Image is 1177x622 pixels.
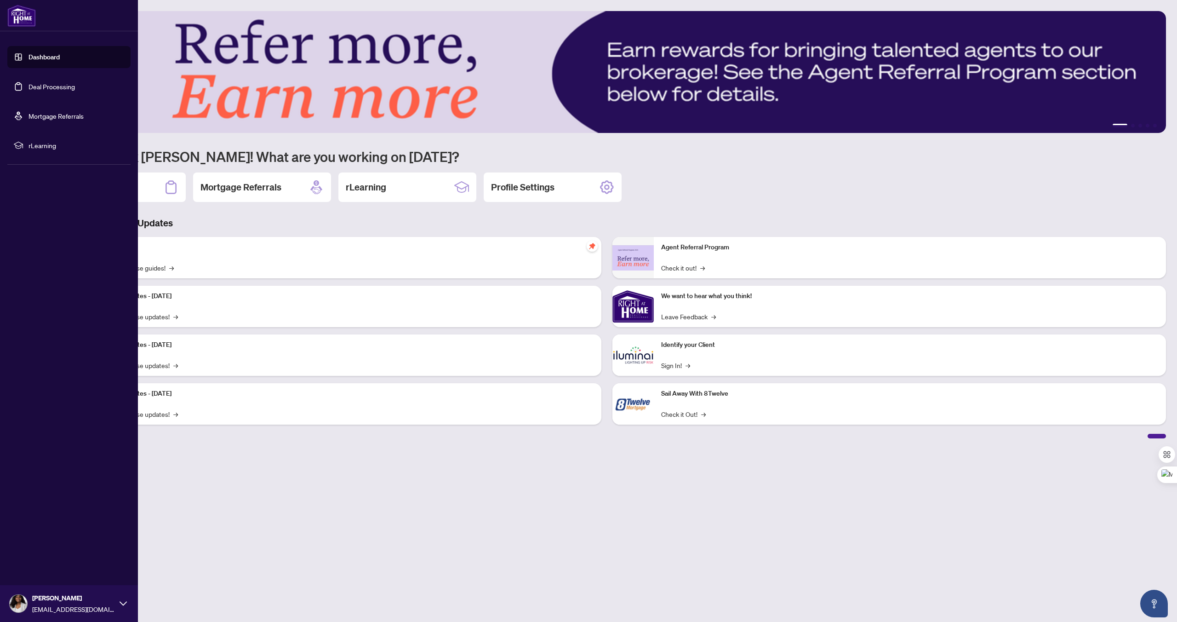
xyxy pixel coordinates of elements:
[686,360,690,370] span: →
[97,389,594,399] p: Platform Updates - [DATE]
[200,181,281,194] h2: Mortgage Referrals
[700,263,705,273] span: →
[1140,590,1168,617] button: Open asap
[173,409,178,419] span: →
[701,409,706,419] span: →
[661,409,706,419] a: Check it Out!→
[7,5,36,27] img: logo
[587,241,598,252] span: pushpin
[661,242,1159,253] p: Agent Referral Program
[48,148,1166,165] h1: Welcome back [PERSON_NAME]! What are you working on [DATE]?
[97,291,594,301] p: Platform Updates - [DATE]
[491,181,554,194] h2: Profile Settings
[1113,124,1127,127] button: 1
[1138,124,1142,127] button: 3
[1131,124,1135,127] button: 2
[29,112,84,120] a: Mortgage Referrals
[48,11,1166,133] img: Slide 0
[661,340,1159,350] p: Identify your Client
[173,311,178,322] span: →
[612,383,654,425] img: Sail Away With 8Twelve
[48,217,1166,230] h3: Brokerage & Industry Updates
[1153,124,1157,127] button: 5
[661,360,690,370] a: Sign In!→
[10,595,27,612] img: Profile Icon
[97,242,594,253] p: Self-Help
[661,311,716,322] a: Leave Feedback→
[711,311,716,322] span: →
[173,360,178,370] span: →
[97,340,594,350] p: Platform Updates - [DATE]
[346,181,386,194] h2: rLearning
[169,263,174,273] span: →
[29,53,60,61] a: Dashboard
[29,82,75,91] a: Deal Processing
[1146,124,1149,127] button: 4
[612,334,654,376] img: Identify your Client
[29,140,124,150] span: rLearning
[32,593,115,603] span: [PERSON_NAME]
[612,286,654,327] img: We want to hear what you think!
[661,291,1159,301] p: We want to hear what you think!
[661,389,1159,399] p: Sail Away With 8Twelve
[661,263,705,273] a: Check it out!→
[612,245,654,271] img: Agent Referral Program
[32,604,115,614] span: [EMAIL_ADDRESS][DOMAIN_NAME]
